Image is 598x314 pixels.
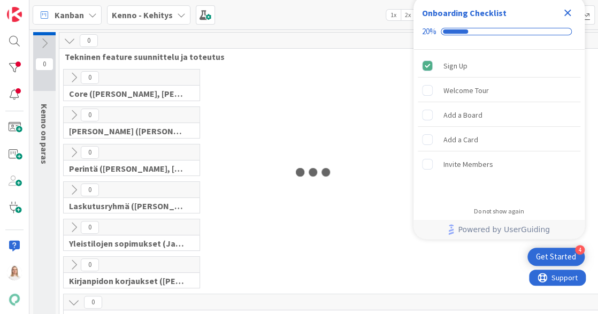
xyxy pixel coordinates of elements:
[39,104,50,164] span: Kenno on paras
[386,10,401,20] span: 1x
[443,109,482,121] div: Add a Board
[443,158,493,171] div: Invite Members
[81,71,99,84] span: 0
[418,152,580,176] div: Invite Members is incomplete.
[443,133,478,146] div: Add a Card
[422,6,507,19] div: Onboarding Checklist
[418,103,580,127] div: Add a Board is incomplete.
[422,27,436,36] div: 20%
[81,221,99,234] span: 0
[69,201,186,211] span: Laskutusryhmä (Antti, Keijo)
[422,27,576,36] div: Checklist progress: 20%
[419,220,579,239] a: Powered by UserGuiding
[559,4,576,21] div: Close Checklist
[418,79,580,102] div: Welcome Tour is incomplete.
[443,59,467,72] div: Sign Up
[458,223,550,236] span: Powered by UserGuiding
[81,109,99,121] span: 0
[443,84,489,97] div: Welcome Tour
[418,128,580,151] div: Add a Card is incomplete.
[69,238,186,249] span: Yleistilojen sopimukset (Jaakko, VilleP, TommiL, Simo)
[22,2,49,14] span: Support
[7,265,22,280] img: SL
[401,10,415,20] span: 2x
[575,245,585,255] div: 4
[80,34,98,47] span: 0
[69,88,186,99] span: Core (Pasi, Jussi, JaakkoHä, Jyri, Leo, MikkoK, Väinö, MattiH)
[527,248,585,266] div: Open Get Started checklist, remaining modules: 4
[81,146,99,159] span: 0
[84,296,102,309] span: 0
[81,183,99,196] span: 0
[112,10,173,20] b: Kenno - Kehitys
[69,275,186,286] span: Kirjanpidon korjaukset (Jussi, JaakkoHä)
[35,58,53,71] span: 0
[81,258,99,271] span: 0
[413,220,585,239] div: Footer
[55,9,84,21] span: Kanban
[7,7,22,22] img: Visit kanbanzone.com
[69,126,186,136] span: Halti (Sebastian, VilleH, Riikka, Antti, MikkoV, PetriH, PetriM)
[7,292,22,307] img: avatar
[418,54,580,78] div: Sign Up is complete.
[69,163,186,174] span: Perintä (Jaakko, PetriH, MikkoV, Pasi)
[474,207,524,216] div: Do not show again
[413,50,585,200] div: Checklist items
[536,251,576,262] div: Get Started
